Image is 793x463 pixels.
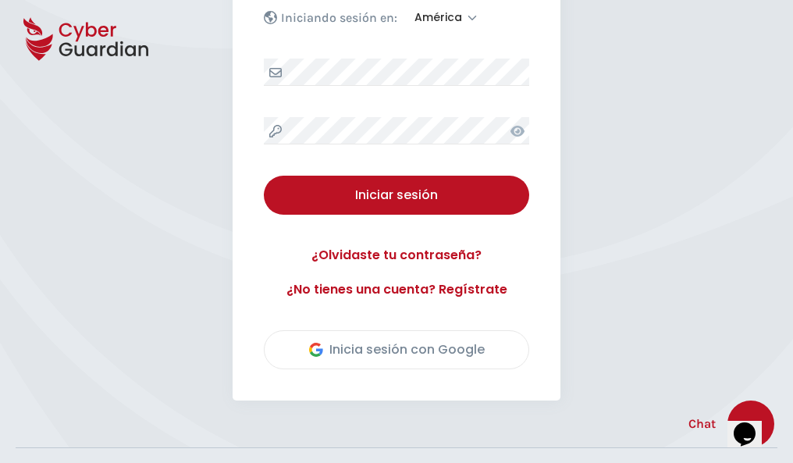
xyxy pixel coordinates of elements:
span: Chat [688,415,716,433]
iframe: chat widget [727,401,777,447]
a: ¿No tienes una cuenta? Regístrate [264,280,529,299]
button: Iniciar sesión [264,176,529,215]
button: Inicia sesión con Google [264,330,529,369]
div: Iniciar sesión [276,186,517,205]
div: Inicia sesión con Google [309,340,485,359]
a: ¿Olvidaste tu contraseña? [264,246,529,265]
